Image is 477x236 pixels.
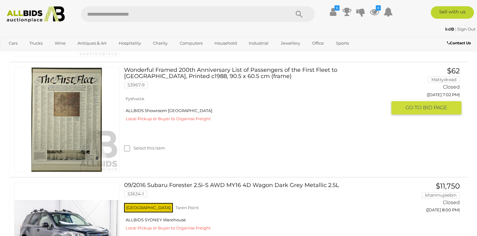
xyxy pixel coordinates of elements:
a: Trucks [25,38,47,48]
a: $ [329,6,338,17]
button: Search [284,6,315,22]
a: kd [445,27,455,32]
a: Jewellery [277,38,304,48]
a: $11,750 khanmujeebin Closed ([DATE] 8:00 PM) [396,182,461,216]
a: Hospitality [115,38,145,48]
a: [GEOGRAPHIC_DATA] [5,48,57,59]
a: Wonderful Framed 200th Anniversary List of Passengers of the First Fleet to [GEOGRAPHIC_DATA], Pr... [129,67,387,93]
a: Industrial [245,38,273,48]
a: Contact Us [447,40,472,47]
a: 6 [370,6,379,17]
a: Office [308,38,328,48]
i: 6 [376,5,381,11]
span: $62 [447,66,460,75]
a: 09/2016 Subaru Forester 2.5i-S AWD MY16 4D Wagon Dark Grey Metallic 2.5L 53634-1 [129,182,387,202]
i: $ [334,5,339,11]
span: $11,750 [436,182,460,190]
img: Allbids.com.au [3,6,68,22]
a: Sign Out [457,27,475,32]
a: Computers [175,38,206,48]
a: Sports [332,38,353,48]
b: Contact Us [447,41,471,45]
a: Household [210,38,241,48]
label: Select this item [124,145,165,151]
a: $62 Mattydread Closed ([DATE] 7:02 PM) GO TOBID PAGE [396,67,461,115]
a: Antiques & Art [73,38,111,48]
button: GO TOBID PAGE [391,101,461,114]
span: GO TO [405,104,423,111]
strong: kd [445,27,454,32]
a: Charity [149,38,172,48]
a: Wine [51,38,70,48]
span: | [455,27,456,32]
a: Sell with us [431,6,474,19]
a: Cars [5,38,22,48]
span: BID PAGE [423,104,447,111]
